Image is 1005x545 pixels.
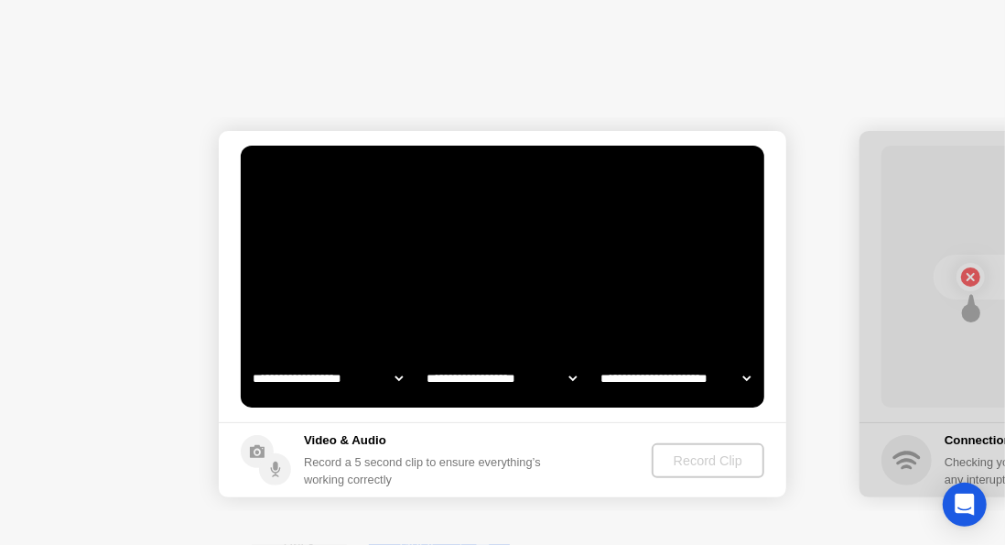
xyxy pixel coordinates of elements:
div: ! [549,166,571,188]
select: Available cameras [250,360,406,397]
div: Open Intercom Messenger [943,483,987,527]
div: Record a 5 second clip to ensure everything’s working correctly [304,453,548,488]
h5: Video & Audio [304,431,548,450]
button: Record Clip [652,443,764,478]
div: . . . [562,166,584,188]
select: Available speakers [424,360,580,397]
select: Available microphones [598,360,754,397]
div: Record Clip [659,453,757,468]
